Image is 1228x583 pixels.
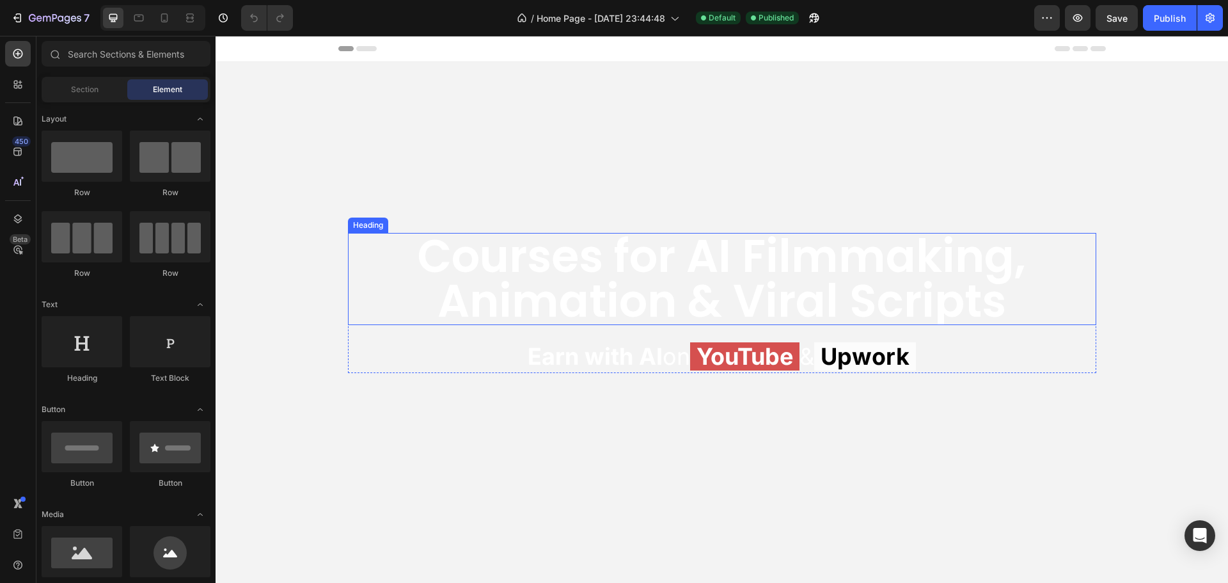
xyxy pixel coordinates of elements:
button: Save [1096,5,1138,31]
div: Row [130,268,210,279]
span: Home Page - [DATE] 23:44:48 [537,12,665,25]
div: Heading [42,372,122,384]
span: Toggle open [190,294,210,315]
strong: Upwork [605,307,694,335]
span: / [531,12,534,25]
span: Button [42,404,65,415]
div: Text Block [130,372,210,384]
strong: YouTube [481,307,578,335]
div: 450 [12,136,31,147]
div: Open Intercom Messenger [1185,520,1215,551]
button: Publish [1143,5,1197,31]
span: Toggle open [190,504,210,525]
div: Button [130,477,210,489]
span: Published [759,12,794,24]
input: Search Sections & Elements [42,41,210,67]
span: Layout [42,113,67,125]
div: Undo/Redo [241,5,293,31]
span: Text [42,299,58,310]
span: Element [153,84,182,95]
p: 7 [84,10,90,26]
span: Section [71,84,98,95]
span: Toggle open [190,109,210,129]
div: Beta [10,234,31,244]
iframe: Design area [216,36,1228,583]
button: 7 [5,5,95,31]
span: Toggle open [190,399,210,420]
div: Row [42,268,122,279]
div: Button [42,477,122,489]
div: Row [130,187,210,198]
div: Row [42,187,122,198]
strong: Earn with AI [312,307,447,335]
span: Media [42,509,64,520]
div: Publish [1154,12,1186,25]
span: Default [709,12,736,24]
span: Save [1106,13,1128,24]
